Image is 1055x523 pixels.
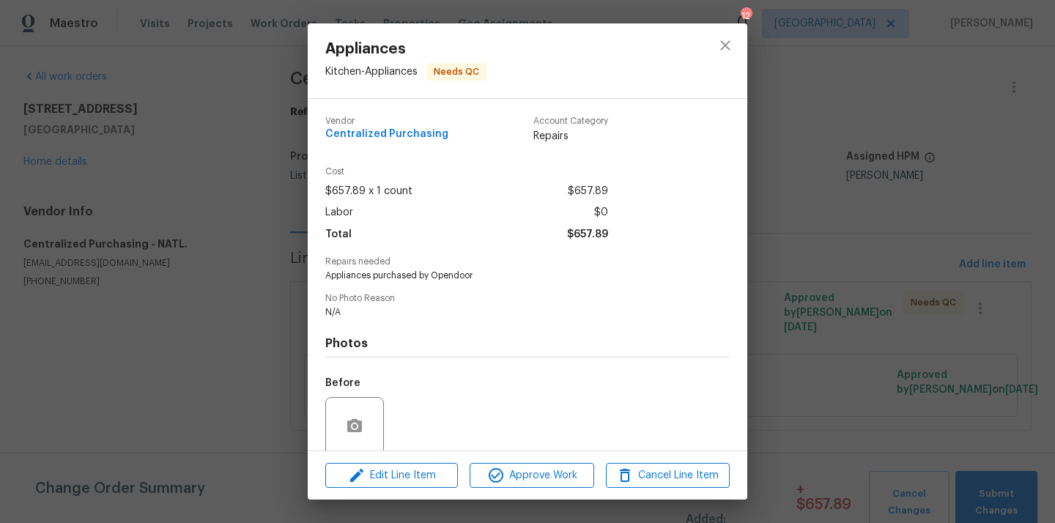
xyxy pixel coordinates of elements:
[325,129,448,140] span: Centralized Purchasing
[567,224,608,245] span: $657.89
[325,378,360,388] h5: Before
[325,463,458,489] button: Edit Line Item
[568,181,608,202] span: $657.89
[741,9,751,23] div: 12
[325,202,353,223] span: Labor
[325,181,412,202] span: $657.89 x 1 count
[428,64,485,79] span: Needs QC
[470,463,593,489] button: Approve Work
[325,224,352,245] span: Total
[325,270,689,282] span: Appliances purchased by Opendoor
[610,467,725,485] span: Cancel Line Item
[325,67,418,77] span: Kitchen - Appliances
[533,116,608,126] span: Account Category
[325,116,448,126] span: Vendor
[325,257,730,267] span: Repairs needed
[474,467,589,485] span: Approve Work
[594,202,608,223] span: $0
[325,336,730,351] h4: Photos
[325,41,486,57] span: Appliances
[606,463,730,489] button: Cancel Line Item
[533,129,608,144] span: Repairs
[708,28,743,63] button: close
[325,167,608,177] span: Cost
[325,294,730,303] span: No Photo Reason
[330,467,454,485] span: Edit Line Item
[325,306,689,319] span: N/A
